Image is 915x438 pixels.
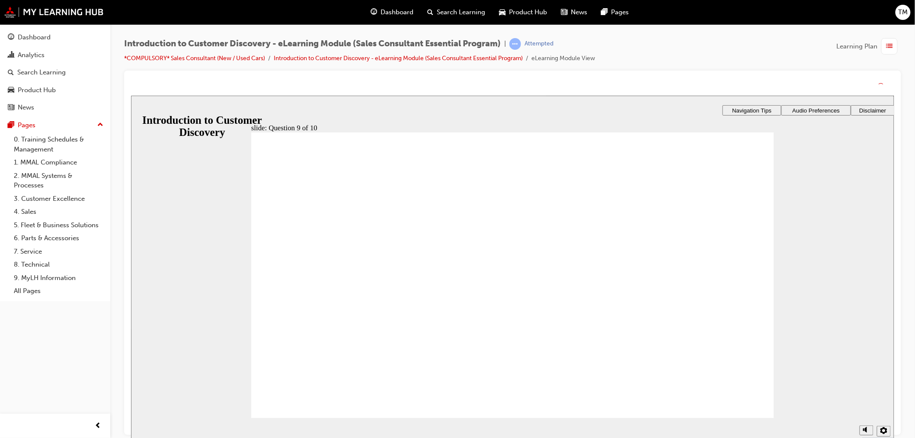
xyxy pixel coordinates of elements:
button: Disclaimer [720,10,764,20]
span: Dashboard [381,7,413,17]
span: Disclaimer [728,12,755,18]
span: prev-icon [95,421,102,432]
div: Product Hub [18,85,56,95]
button: TM [896,5,911,20]
span: learningRecordVerb_ATTEMPT-icon [509,38,521,50]
span: Product Hub [509,7,547,17]
a: 3. Customer Excellence [10,192,107,206]
a: 6. Parts & Accessories [10,232,107,245]
button: Pages [3,117,107,133]
span: News [571,7,587,17]
a: Analytics [3,47,107,63]
a: 1. MMAL Compliance [10,156,107,169]
a: car-iconProduct Hub [492,3,554,21]
div: Search Learning [17,68,66,77]
span: news-icon [561,7,567,18]
span: Learning Plan [837,42,878,52]
a: News [3,100,107,116]
a: 7. Service [10,245,107,258]
span: Navigation Tips [601,12,640,18]
span: search-icon [8,69,14,77]
button: Navigation Tips [592,10,650,20]
div: Pages [18,120,35,130]
span: Audio Preferences [662,12,709,18]
span: search-icon [427,7,433,18]
div: Attempted [525,40,553,48]
a: 2. MMAL Systems & Processes [10,169,107,192]
a: Product Hub [3,82,107,98]
a: 8. Technical [10,258,107,271]
span: guage-icon [8,34,14,42]
span: up-icon [97,119,103,131]
img: mmal [4,6,104,18]
button: Mute (Ctrl+Alt+M) [729,330,742,340]
span: Pages [611,7,629,17]
a: *COMPULSORY* Sales Consultant (New / Used Cars) [124,55,265,62]
a: news-iconNews [554,3,594,21]
span: guage-icon [371,7,377,18]
a: 0. Training Schedules & Management [10,133,107,156]
span: chart-icon [8,52,14,59]
div: misc controls [724,322,759,351]
span: pages-icon [8,122,14,129]
button: Audio Preferences [650,10,720,20]
a: guage-iconDashboard [364,3,420,21]
li: eLearning Module View [531,54,595,64]
a: All Pages [10,284,107,298]
div: News [18,103,34,113]
input: volume [729,341,785,348]
span: Search Learning [437,7,485,17]
a: Dashboard [3,29,107,45]
a: Search Learning [3,64,107,81]
button: Settings [746,330,760,341]
span: news-icon [8,104,14,112]
span: car-icon [499,7,505,18]
span: pages-icon [601,7,608,18]
button: Learning Plan [837,38,901,55]
a: Introduction to Customer Discovery - eLearning Module (Sales Consultant Essential Program) [274,55,523,62]
span: TM [899,7,908,17]
label: Zoom to fit [746,341,763,367]
span: list-icon [886,41,893,52]
a: 5. Fleet & Business Solutions [10,219,107,232]
div: Analytics [18,50,45,60]
button: DashboardAnalyticsSearch LearningProduct HubNews [3,28,107,117]
span: | [504,39,506,49]
a: 4. Sales [10,205,107,219]
div: Dashboard [18,32,51,42]
span: Introduction to Customer Discovery - eLearning Module (Sales Consultant Essential Program) [124,39,501,49]
a: 9. MyLH Information [10,271,107,285]
a: pages-iconPages [594,3,636,21]
span: car-icon [8,87,14,94]
a: search-iconSearch Learning [420,3,492,21]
